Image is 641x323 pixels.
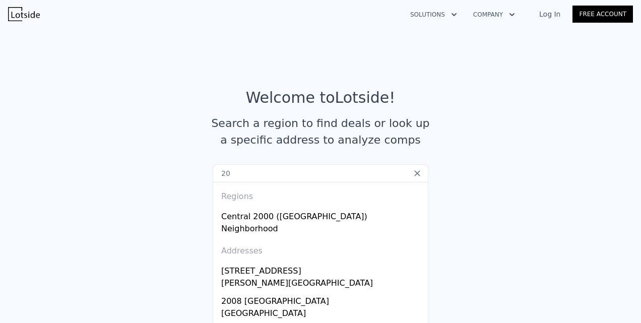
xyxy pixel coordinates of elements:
[572,6,633,23] a: Free Account
[465,6,523,24] button: Company
[217,237,424,261] div: Addresses
[217,182,424,207] div: Regions
[208,115,433,148] div: Search a region to find deals or look up a specific address to analyze comps
[221,223,424,237] div: Neighborhood
[221,291,424,307] div: 2008 [GEOGRAPHIC_DATA]
[221,261,424,277] div: [STREET_ADDRESS]
[221,207,424,223] div: Central 2000 ([GEOGRAPHIC_DATA])
[213,164,428,182] input: Search an address or region...
[402,6,465,24] button: Solutions
[221,277,424,291] div: [PERSON_NAME][GEOGRAPHIC_DATA]
[246,89,396,107] div: Welcome to Lotside !
[527,9,572,19] a: Log In
[8,7,40,21] img: Lotside
[221,307,424,321] div: [GEOGRAPHIC_DATA]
